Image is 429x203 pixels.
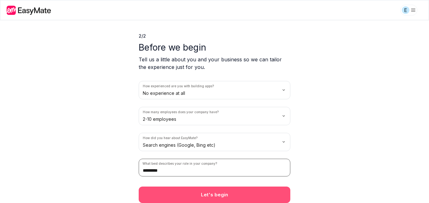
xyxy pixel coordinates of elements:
[139,187,290,203] button: Let's begin
[143,84,214,89] label: How experienced are you with building apps?
[143,110,219,114] label: How many employees does your company have?
[139,33,290,39] p: 2 / 2
[402,6,409,14] div: E
[143,136,197,140] label: How did you hear about EasyMate?
[139,56,290,71] p: Tell us a little about you and your business so we can tailor the experience just for you.
[139,42,290,53] p: Before we begin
